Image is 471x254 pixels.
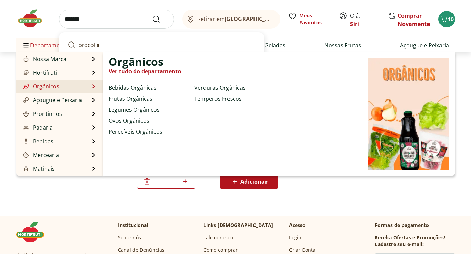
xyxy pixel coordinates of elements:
span: Adicionar [240,179,267,184]
a: OrgânicosOrgânicos [22,82,59,90]
img: Matinais [23,166,29,171]
span: Meus Favoritos [299,12,331,26]
img: Hortifruti [16,8,51,29]
img: Orgânicos [23,84,29,89]
a: Siri [350,20,359,28]
a: Ver tudo do departamento [109,67,181,75]
img: Hortifruti [23,70,29,75]
a: Perecíveis Orgânicos [109,128,162,136]
img: Padaria [23,125,29,130]
button: Retirar em[GEOGRAPHIC_DATA]/[GEOGRAPHIC_DATA] [182,10,280,29]
a: Nossa MarcaNossa Marca [22,55,66,63]
a: Canal de Denúncias [118,246,165,253]
span: Orgânicos [109,58,163,66]
a: Açougue e Peixaria [400,41,449,49]
button: Adicionar [220,175,278,189]
button: Submit Search [152,15,169,23]
button: Carrinho [438,11,455,27]
a: Nossas Frutas [324,41,361,49]
a: ProntinhosProntinhos [22,110,62,118]
h3: Receba Ofertas e Promoções! [375,234,445,241]
img: Açougue e Peixaria [23,97,29,103]
a: Como comprar [203,246,238,253]
a: Criar Conta [289,246,316,253]
a: Ovos Orgânicos [109,117,149,125]
a: Bebidas Orgânicas [109,84,157,92]
input: search [59,10,174,29]
h3: Cadastre seu e-mail: [375,241,424,248]
img: Orgânicos [368,58,449,170]
p: brocoli [78,41,99,49]
a: HortifrutiHortifruti [22,69,57,77]
img: Nossa Marca [23,56,29,62]
img: Hortifruti [16,222,51,242]
img: Mercearia [23,152,29,158]
a: Verduras Orgânicas [194,84,246,92]
a: BebidasBebidas [22,137,53,145]
b: [GEOGRAPHIC_DATA]/[GEOGRAPHIC_DATA] [225,15,340,23]
a: MerceariaMercearia [22,151,59,159]
img: Prontinhos [23,111,29,117]
p: Links [DEMOGRAPHIC_DATA] [203,222,273,229]
a: Frutas Orgânicas [109,95,152,103]
a: Temperos Frescos [194,95,242,103]
a: PadariaPadaria [22,123,53,132]
a: brocolis [65,38,259,52]
a: Frios, Queijos e LaticíniosFrios, Queijos e Laticínios [22,174,90,191]
p: Formas de pagamento [375,222,455,229]
a: Comprar Novamente [398,12,430,28]
a: Açougue e PeixariaAçougue e Peixaria [22,96,82,104]
span: 10 [448,16,454,22]
span: Olá, [350,12,381,28]
span: Departamentos [22,37,71,53]
a: Legumes Orgânicos [109,106,160,114]
span: Retirar em [197,16,273,22]
button: Menu [22,37,30,53]
a: Meus Favoritos [288,12,331,26]
a: MatinaisMatinais [22,165,55,173]
p: Institucional [118,222,148,229]
img: Bebidas [23,138,29,144]
a: Login [289,234,302,241]
strong: s [97,41,99,49]
a: Brócolis verdura - unidade [65,52,259,65]
a: Fale conosco [203,234,233,241]
p: Acesso [289,222,306,229]
a: Sobre nós [118,234,141,241]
